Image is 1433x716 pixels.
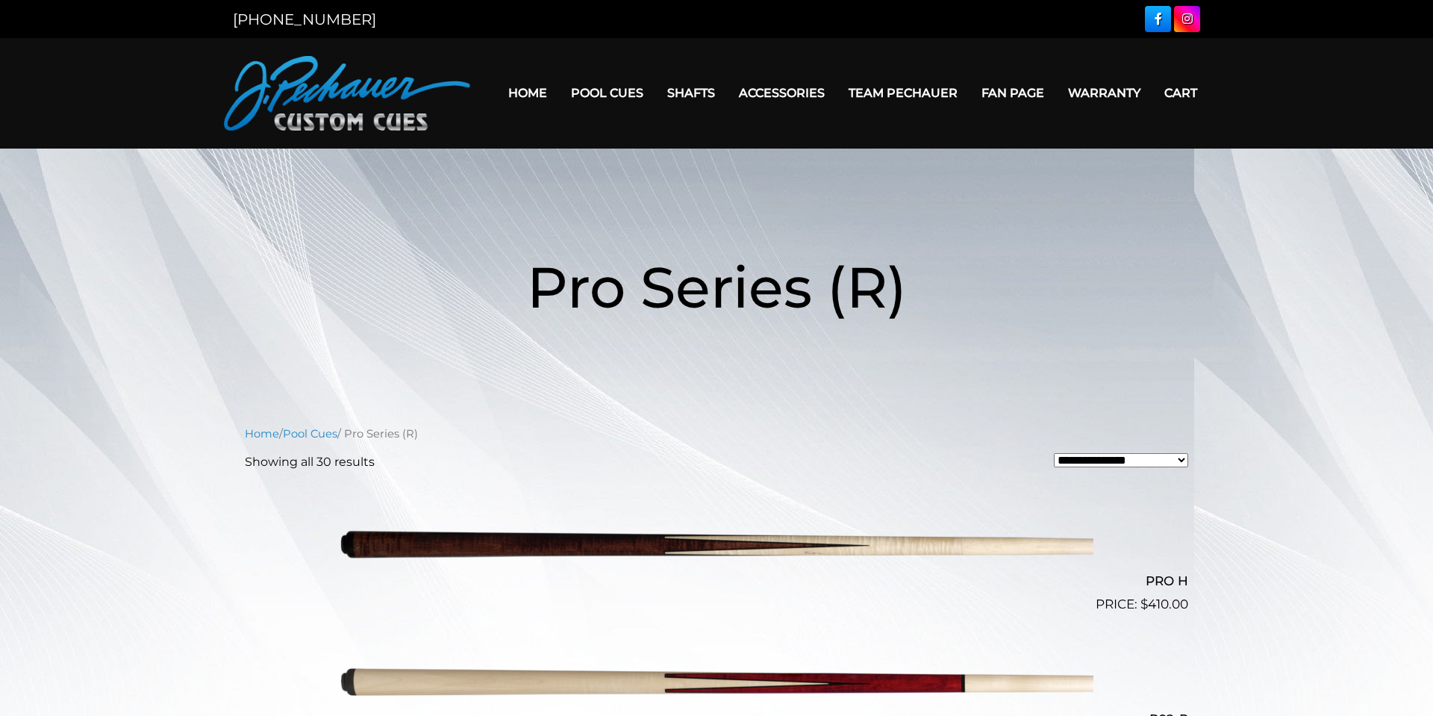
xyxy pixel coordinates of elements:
[283,427,337,441] a: Pool Cues
[245,426,1188,442] nav: Breadcrumb
[559,74,655,112] a: Pool Cues
[970,74,1056,112] a: Fan Page
[1140,597,1148,611] span: $
[340,483,1093,608] img: PRO H
[837,74,970,112] a: Team Pechauer
[245,453,375,471] p: Showing all 30 results
[233,10,376,28] a: [PHONE_NUMBER]
[1054,453,1188,467] select: Shop order
[1140,597,1188,611] bdi: 410.00
[496,74,559,112] a: Home
[527,252,907,322] span: Pro Series (R)
[245,567,1188,595] h2: PRO H
[245,483,1188,614] a: PRO H $410.00
[727,74,837,112] a: Accessories
[224,56,470,131] img: Pechauer Custom Cues
[1056,74,1152,112] a: Warranty
[245,427,279,441] a: Home
[1152,74,1209,112] a: Cart
[655,74,727,112] a: Shafts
